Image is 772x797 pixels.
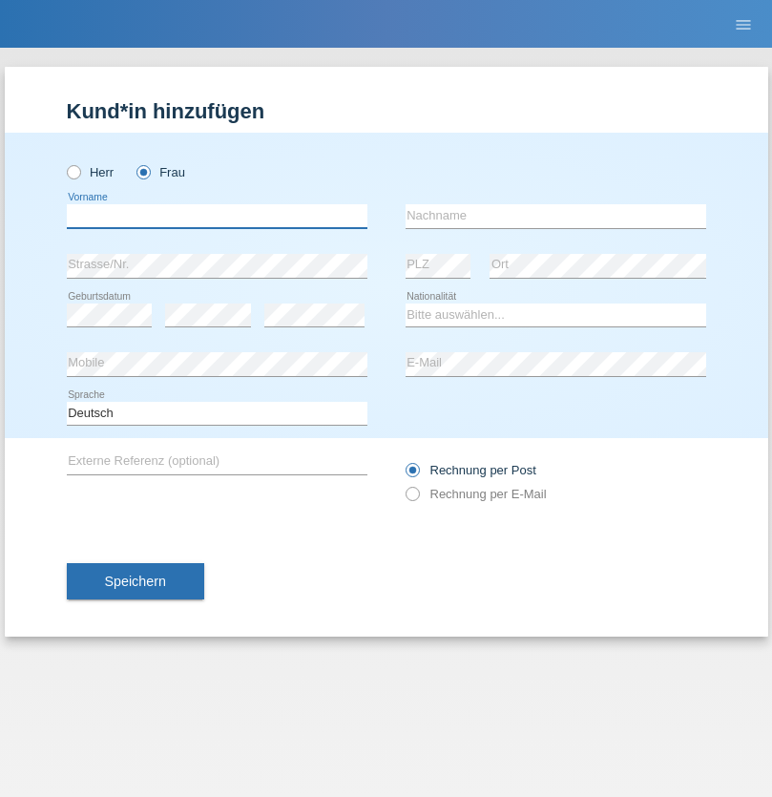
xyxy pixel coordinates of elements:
input: Herr [67,165,79,178]
label: Frau [136,165,185,179]
button: Speichern [67,563,204,599]
label: Herr [67,165,115,179]
i: menu [734,15,753,34]
label: Rechnung per Post [406,463,536,477]
a: menu [724,18,762,30]
h1: Kund*in hinzufügen [67,99,706,123]
label: Rechnung per E-Mail [406,487,547,501]
input: Rechnung per Post [406,463,418,487]
input: Frau [136,165,149,178]
input: Rechnung per E-Mail [406,487,418,511]
span: Speichern [105,574,166,589]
